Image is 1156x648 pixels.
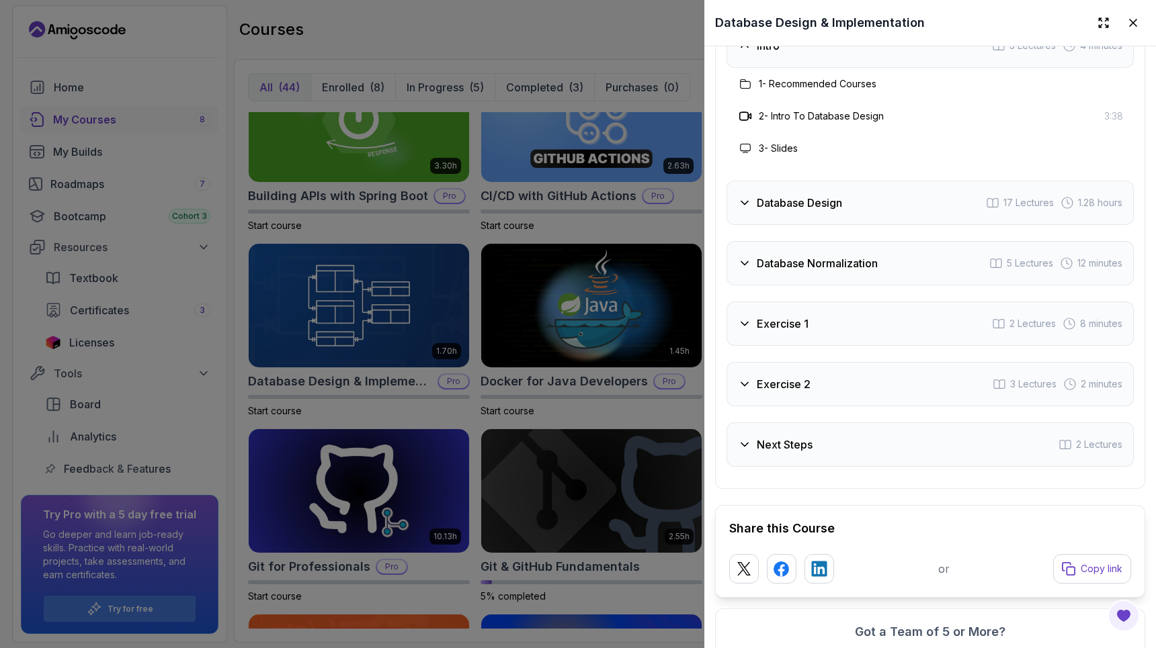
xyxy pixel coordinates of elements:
span: 12 minutes [1077,257,1122,270]
span: 17 Lectures [1003,196,1054,210]
span: 3 Lectures [1010,377,1057,391]
span: 2 Lectures [1009,317,1056,330]
h3: Exercise 2 [757,376,811,392]
p: or [938,561,950,577]
span: 2 Lectures [1076,438,1122,451]
h3: 3 - Slides [759,142,798,155]
span: 5 Lectures [1007,257,1053,270]
span: 3:38 [1104,109,1123,123]
h3: Got a Team of 5 or More? [729,622,1131,641]
h2: Database Design & Implementation [715,13,925,32]
button: Copy link [1053,554,1131,584]
p: Copy link [1081,562,1122,575]
button: Exercise 23 Lectures 2 minutes [727,362,1134,406]
span: 2 minutes [1081,377,1122,391]
h3: Exercise 1 [757,316,809,332]
button: Exercise 12 Lectures 8 minutes [727,302,1134,346]
button: Database Normalization5 Lectures 12 minutes [727,241,1134,285]
h3: Database Normalization [757,255,878,271]
h3: 2 - Intro To Database Design [759,109,884,123]
h2: Share this Course [729,519,1131,538]
h3: 1 - Recommended Courses [759,77,876,91]
span: 8 minutes [1080,317,1122,330]
h3: Database Design [757,195,842,211]
h3: Next Steps [757,436,813,453]
button: Open Feedback Button [1108,600,1140,632]
button: Next Steps2 Lectures [727,422,1134,467]
span: 1.28 hours [1078,196,1122,210]
button: Database Design17 Lectures 1.28 hours [727,181,1134,225]
button: Expand drawer [1091,11,1116,35]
